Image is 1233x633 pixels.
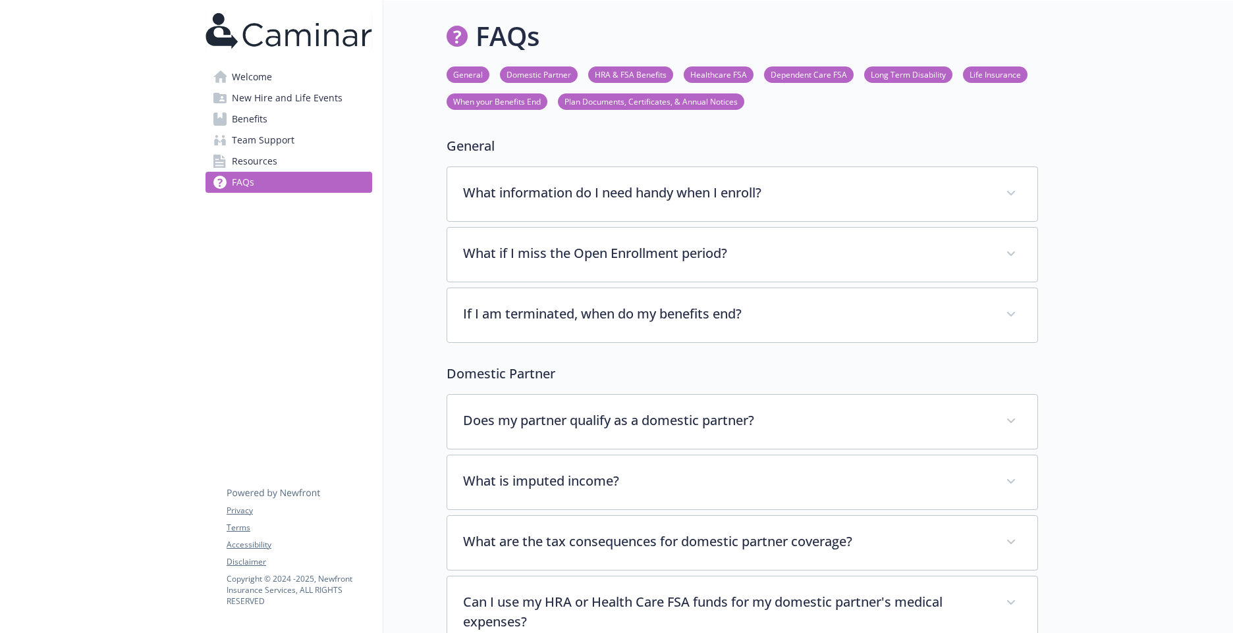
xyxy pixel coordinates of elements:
[463,471,990,491] p: What is imputed income?
[227,556,371,568] a: Disclaimer
[205,172,372,193] a: FAQs
[558,95,744,107] a: Plan Documents, Certificates, & Annual Notices
[205,66,372,88] a: Welcome
[447,228,1037,282] div: What if I miss the Open Enrollment period?
[463,532,990,551] p: What are the tax consequences for domestic partner coverage?
[227,573,371,607] p: Copyright © 2024 - 2025 , Newfront Insurance Services, ALL RIGHTS RESERVED
[447,68,489,80] a: General
[205,151,372,172] a: Resources
[205,109,372,130] a: Benefits
[227,539,371,551] a: Accessibility
[588,68,673,80] a: HRA & FSA Benefits
[232,172,254,193] span: FAQs
[447,455,1037,509] div: What is imputed income?
[447,364,1038,384] p: Domestic Partner
[232,151,277,172] span: Resources
[447,167,1037,221] div: What information do I need handy when I enroll?
[447,136,1038,156] p: General
[963,68,1027,80] a: Life Insurance
[447,395,1037,449] div: Does my partner qualify as a domestic partner?
[447,95,547,107] a: When your Benefits End
[232,88,342,109] span: New Hire and Life Events
[764,68,854,80] a: Dependent Care FSA
[463,183,990,203] p: What information do I need handy when I enroll?
[447,516,1037,570] div: What are the tax consequences for domestic partner coverage?
[684,68,753,80] a: Healthcare FSA
[205,130,372,151] a: Team Support
[500,68,578,80] a: Domestic Partner
[463,411,990,430] p: Does my partner qualify as a domestic partner?
[476,16,539,56] h1: FAQs
[232,66,272,88] span: Welcome
[463,304,990,324] p: If I am terminated, when do my benefits end?
[463,243,990,263] p: What if I miss the Open Enrollment period?
[463,592,990,632] p: Can I use my HRA or Health Care FSA funds for my domestic partner's medical expenses?
[232,109,267,130] span: Benefits
[447,288,1037,342] div: If I am terminated, when do my benefits end?
[864,68,952,80] a: Long Term Disability
[227,522,371,534] a: Terms
[232,130,294,151] span: Team Support
[227,505,371,517] a: Privacy
[205,88,372,109] a: New Hire and Life Events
